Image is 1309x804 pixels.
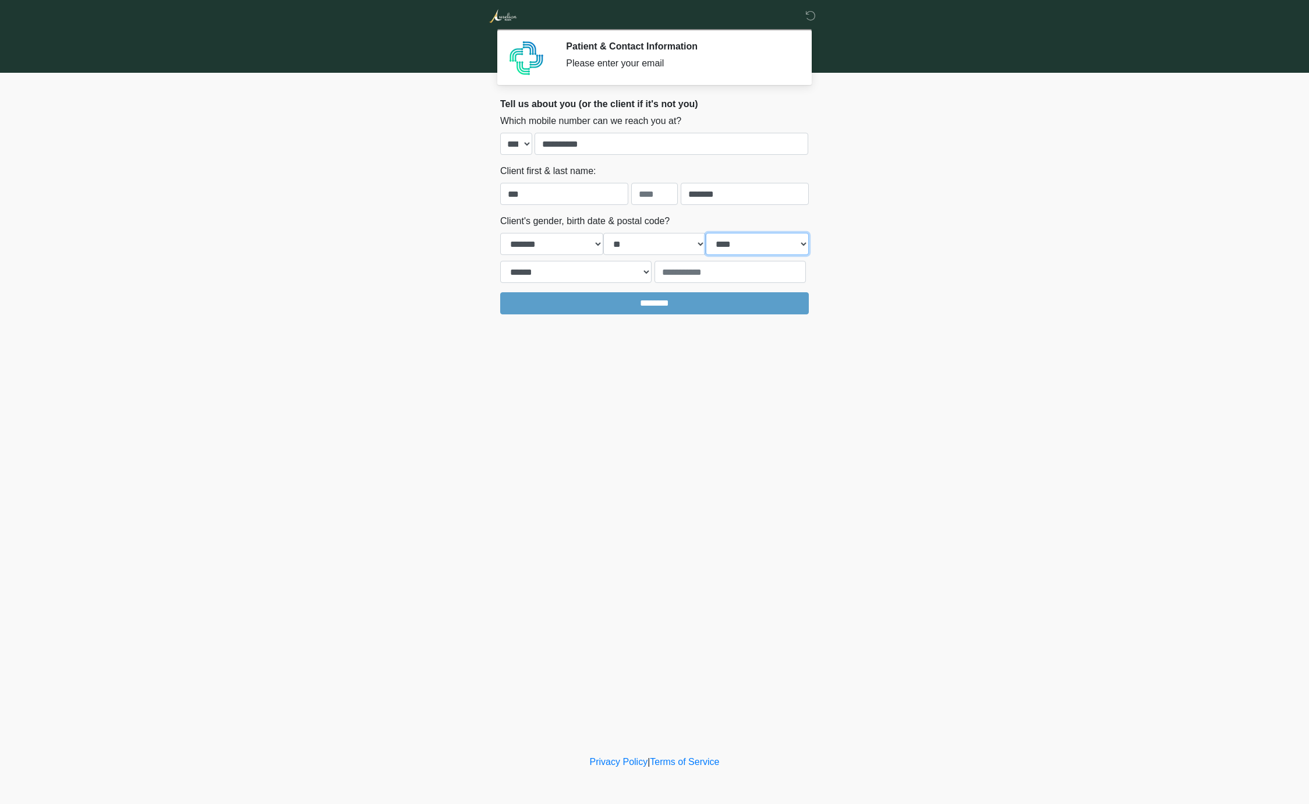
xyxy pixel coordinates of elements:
[566,56,791,70] div: Please enter your email
[509,41,544,76] img: Agent Avatar
[566,41,791,52] h2: Patient & Contact Information
[648,757,650,767] a: |
[500,98,809,109] h2: Tell us about you (or the client if it's not you)
[489,9,517,23] img: Aurelion Med Spa Logo
[650,757,719,767] a: Terms of Service
[500,114,681,128] label: Which mobile number can we reach you at?
[590,757,648,767] a: Privacy Policy
[500,214,670,228] label: Client's gender, birth date & postal code?
[500,164,596,178] label: Client first & last name:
